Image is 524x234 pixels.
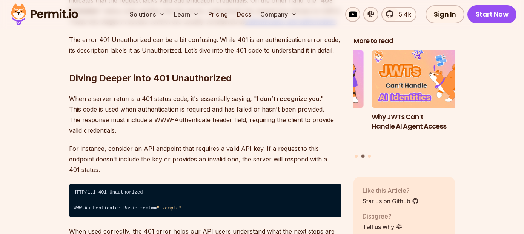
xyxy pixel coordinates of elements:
[69,143,341,175] p: For instance, consider an API endpoint that requires a valid API key. If a request to this endpoi...
[372,50,473,150] li: 2 of 3
[372,112,473,131] h3: Why JWTs Can’t Handle AI Agent Access
[8,2,81,27] img: Permit logo
[157,206,181,211] span: "Example"
[69,93,341,136] p: When a server returns a 401 status code, it's essentially saying, " ." This code is used when aut...
[426,5,464,23] a: Sign In
[368,154,371,157] button: Go to slide 3
[467,5,517,23] a: Start Now
[381,7,416,22] a: 5.4k
[234,7,254,22] a: Docs
[363,211,403,220] p: Disagree?
[353,36,455,46] h2: More to read
[363,196,419,205] a: Star us on Github
[361,154,364,158] button: Go to slide 2
[257,7,300,22] button: Company
[262,50,364,150] li: 1 of 3
[363,222,403,231] a: Tell us why
[262,112,364,140] h3: The Ultimate Guide to MCP Auth: Identity, Consent, and Agent Security
[257,95,320,102] strong: I don’t recognize you
[171,7,202,22] button: Learn
[69,184,341,217] code: HTTP/1.1 401 Unauthorized ⁠ WWW-Authenticate: Basic realm=
[372,50,473,150] a: Why JWTs Can’t Handle AI Agent AccessWhy JWTs Can’t Handle AI Agent Access
[205,7,231,22] a: Pricing
[127,7,168,22] button: Solutions
[69,34,341,56] p: The error 401 Unauthorized can be a bit confusing. While 401 is an authentication error code, its...
[69,42,341,84] h2: Diving Deeper into 401 Unauthorized
[372,50,473,108] img: Why JWTs Can’t Handle AI Agent Access
[353,50,455,159] div: Posts
[394,10,411,19] span: 5.4k
[363,186,419,195] p: Like this Article?
[355,154,358,157] button: Go to slide 1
